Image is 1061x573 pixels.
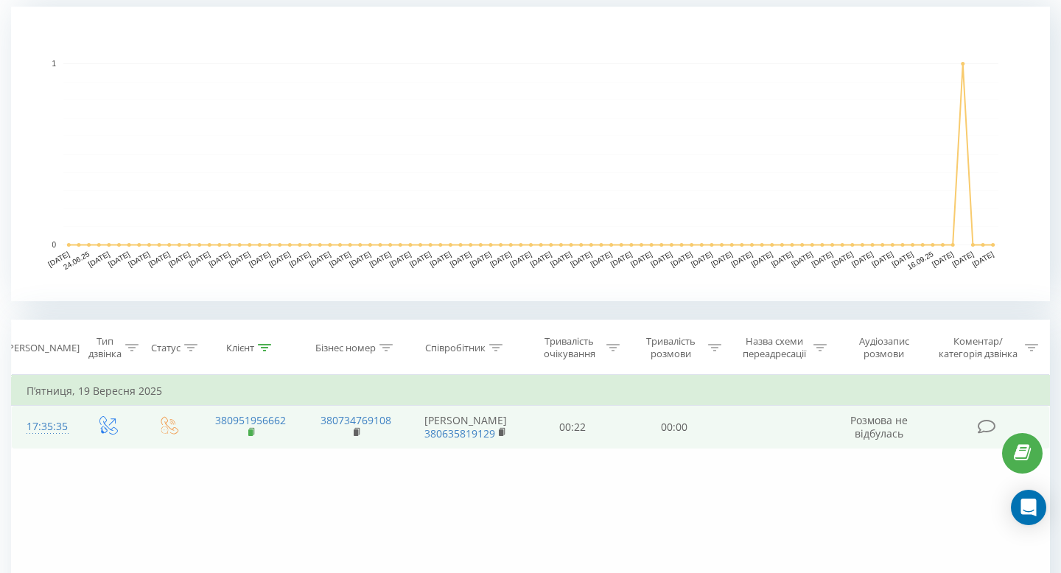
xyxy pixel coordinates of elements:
text: [DATE] [308,250,332,268]
div: Тривалість розмови [637,335,704,360]
text: [DATE] [207,250,231,268]
text: [DATE] [288,250,312,268]
div: Назва схеми переадресації [738,335,810,360]
text: [DATE] [589,250,614,268]
div: Співробітник [425,342,486,354]
text: [DATE] [187,250,211,268]
text: [DATE] [850,250,875,268]
div: 17:35:35 [27,412,62,441]
text: [DATE] [508,250,533,268]
text: [DATE] [569,250,593,268]
div: Тривалість очікування [536,335,603,360]
div: Бізнес номер [315,342,376,354]
td: [PERSON_NAME] [409,406,522,449]
text: [DATE] [710,250,734,268]
text: [DATE] [46,250,71,268]
a: 380635819129 [424,426,495,440]
a: 380734769108 [321,413,391,427]
text: [DATE] [729,250,754,268]
div: [PERSON_NAME] [5,342,80,354]
text: [DATE] [147,250,172,268]
text: [DATE] [810,250,835,268]
text: [DATE] [489,250,513,268]
div: Тип дзвінка [88,335,122,360]
text: [DATE] [950,250,975,268]
text: [DATE] [167,250,192,268]
text: [DATE] [529,250,553,268]
div: Клієнт [226,342,254,354]
text: 24.06.25 [62,250,91,271]
text: [DATE] [870,250,894,268]
text: [DATE] [770,250,794,268]
text: [DATE] [629,250,654,268]
td: 00:22 [522,406,624,449]
div: Аудіозапис розмови [844,335,924,360]
td: 00:00 [623,406,725,449]
a: 380951956662 [215,413,286,427]
text: [DATE] [127,250,151,268]
text: [DATE] [449,250,473,268]
div: Коментар/категорія дзвінка [935,335,1021,360]
text: 1 [52,60,56,68]
text: [DATE] [931,250,955,268]
text: [DATE] [830,250,855,268]
text: [DATE] [690,250,714,268]
text: 16.09.25 [906,250,935,271]
text: [DATE] [750,250,774,268]
text: [DATE] [408,250,433,268]
text: [DATE] [549,250,573,268]
text: [DATE] [428,250,452,268]
text: [DATE] [368,250,393,268]
text: [DATE] [649,250,673,268]
text: 0 [52,241,56,249]
text: [DATE] [971,250,995,268]
text: [DATE] [328,250,352,268]
div: Статус [151,342,181,354]
text: [DATE] [469,250,493,268]
text: [DATE] [267,250,292,268]
text: [DATE] [348,250,372,268]
text: [DATE] [107,250,131,268]
div: Open Intercom Messenger [1011,490,1046,525]
svg: A chart. [11,7,1050,301]
text: [DATE] [891,250,915,268]
text: [DATE] [790,250,814,268]
text: [DATE] [228,250,252,268]
text: [DATE] [670,250,694,268]
text: [DATE] [388,250,413,268]
span: Розмова не відбулась [850,413,908,440]
td: П’ятниця, 19 Вересня 2025 [12,376,1050,406]
text: [DATE] [609,250,634,268]
text: [DATE] [87,250,111,268]
text: [DATE] [248,250,272,268]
